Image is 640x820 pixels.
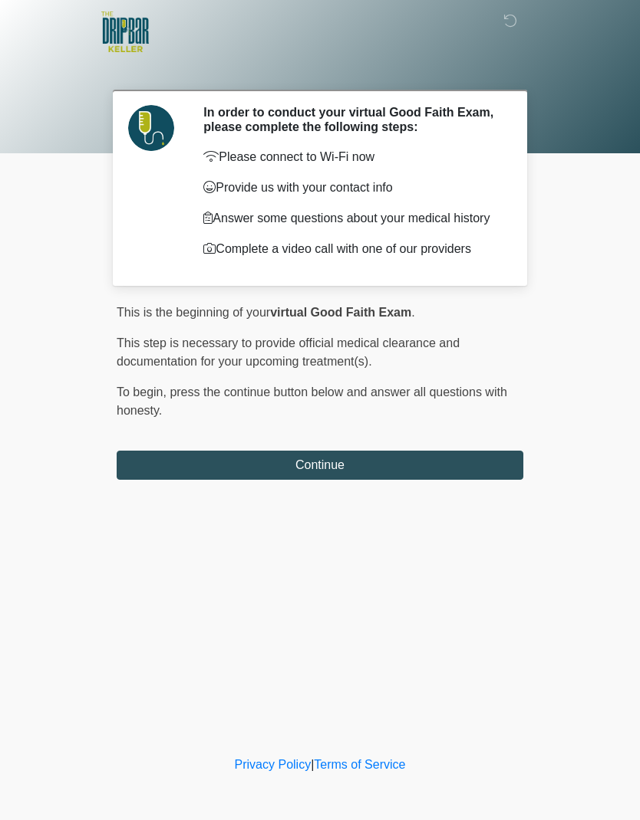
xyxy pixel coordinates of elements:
[101,11,149,52] img: The DRIPBaR - Keller Logo
[270,306,411,319] strong: virtual Good Faith Exam
[314,758,405,771] a: Terms of Service
[411,306,414,319] span: .
[203,179,500,197] p: Provide us with your contact info
[311,758,314,771] a: |
[105,55,535,84] h1: ‎ ‎
[117,385,507,417] span: press the continue button below and answer all questions with honesty.
[117,385,170,399] span: To begin,
[203,209,500,228] p: Answer some questions about your medical history
[235,758,312,771] a: Privacy Policy
[203,148,500,166] p: Please connect to Wi-Fi now
[128,105,174,151] img: Agent Avatar
[203,105,500,134] h2: In order to conduct your virtual Good Faith Exam, please complete the following steps:
[117,306,270,319] span: This is the beginning of your
[117,336,460,368] span: This step is necessary to provide official medical clearance and documentation for your upcoming ...
[203,240,500,258] p: Complete a video call with one of our providers
[117,451,523,480] button: Continue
